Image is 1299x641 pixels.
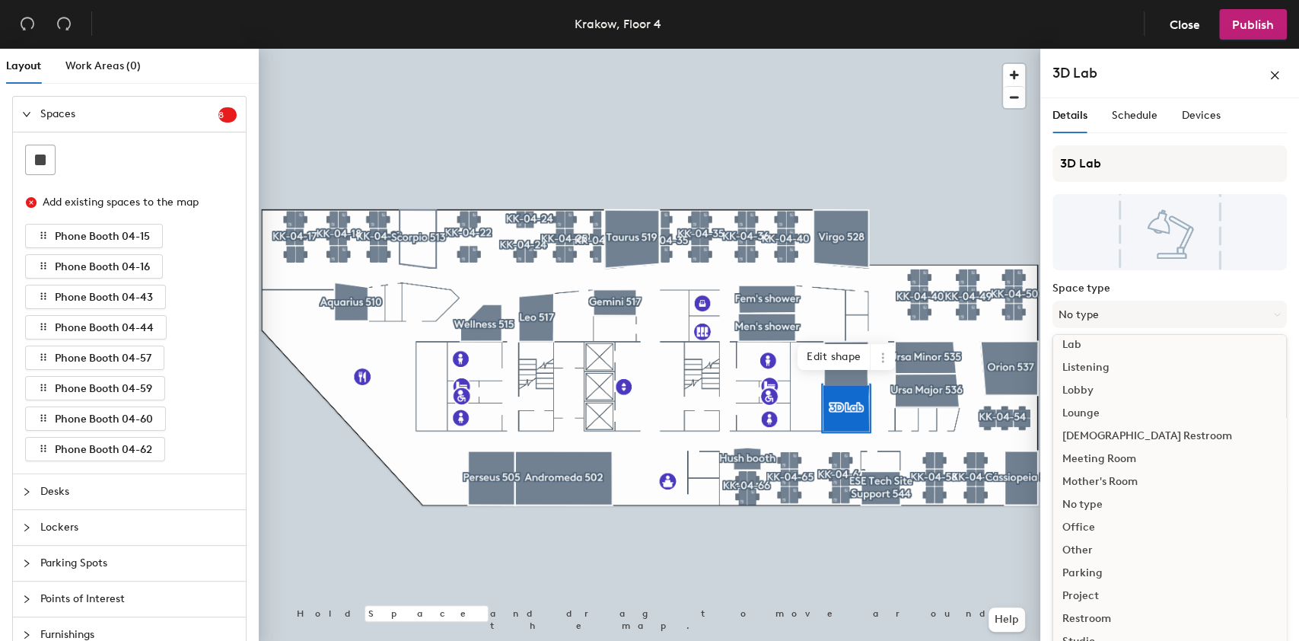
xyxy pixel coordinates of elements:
[55,382,152,395] span: Phone Booth 04-59
[40,474,237,509] span: Desks
[25,407,166,431] button: Phone Booth 04-60
[6,59,41,72] span: Layout
[25,315,167,340] button: Phone Booth 04-44
[20,16,35,31] span: undo
[1053,516,1286,539] div: Office
[55,443,152,456] span: Phone Booth 04-62
[1052,194,1287,270] img: The space named 3D Lab
[1053,562,1286,585] div: Parking
[22,487,31,496] span: collapsed
[25,285,166,309] button: Phone Booth 04-43
[575,14,661,33] div: Krakow, Floor 4
[1053,608,1286,630] div: Restroom
[55,321,154,334] span: Phone Booth 04-44
[25,376,165,400] button: Phone Booth 04-59
[1052,63,1097,83] h4: 3D Lab
[12,9,43,40] button: Undo (⌘ + Z)
[1053,402,1286,425] div: Lounge
[22,110,31,119] span: expanded
[40,510,237,545] span: Lockers
[1053,356,1286,379] div: Listening
[55,291,153,304] span: Phone Booth 04-43
[55,230,150,243] span: Phone Booth 04-15
[25,346,164,370] button: Phone Booth 04-57
[1053,539,1286,562] div: Other
[40,546,237,581] span: Parking Spots
[22,523,31,532] span: collapsed
[1219,9,1287,40] button: Publish
[22,595,31,604] span: collapsed
[1053,448,1286,470] div: Meeting Room
[1053,379,1286,402] div: Lobby
[798,344,871,370] span: Edit shape
[1053,585,1286,608] div: Project
[22,630,31,639] span: collapsed
[1052,301,1287,328] button: No type
[25,224,163,248] button: Phone Booth 04-15
[40,582,237,617] span: Points of Interest
[25,437,165,461] button: Phone Booth 04-62
[26,197,37,208] span: close-circle
[22,559,31,568] span: collapsed
[1053,333,1286,356] div: Lab
[1052,109,1087,122] span: Details
[989,608,1025,632] button: Help
[55,352,151,365] span: Phone Booth 04-57
[1157,9,1213,40] button: Close
[40,97,218,132] span: Spaces
[1170,18,1200,32] span: Close
[1112,109,1157,122] span: Schedule
[25,254,163,279] button: Phone Booth 04-16
[1053,493,1286,516] div: No type
[55,413,153,426] span: Phone Booth 04-60
[55,260,150,273] span: Phone Booth 04-16
[218,107,237,123] sup: 8
[65,59,141,72] span: Work Areas (0)
[43,194,224,211] div: Add existing spaces to the map
[1053,470,1286,493] div: Mother's Room
[218,110,237,120] span: 8
[49,9,79,40] button: Redo (⌘ + ⇧ + Z)
[1052,282,1287,295] label: Space type
[1269,70,1280,81] span: close
[1182,109,1221,122] span: Devices
[1232,18,1274,32] span: Publish
[1053,425,1286,448] div: [DEMOGRAPHIC_DATA] Restroom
